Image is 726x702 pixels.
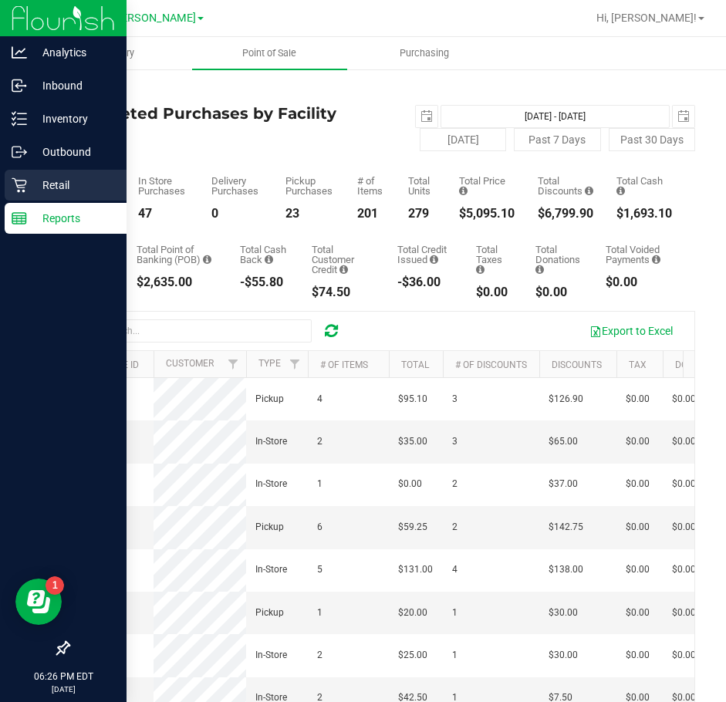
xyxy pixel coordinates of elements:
span: In-Store [255,477,287,491]
button: Past 30 Days [609,128,695,151]
span: 4 [452,562,458,577]
div: Total Donations [535,245,582,275]
span: $138.00 [549,562,583,577]
inline-svg: Reports [12,211,27,226]
div: Total Voided Payments [606,245,672,265]
div: $0.00 [606,276,672,289]
i: Sum of all voided payment transaction amounts, excluding tips and transaction fees, for all purch... [652,255,660,265]
a: Type [258,358,281,369]
span: $35.00 [398,434,427,449]
div: In Store Purchases [138,176,188,196]
i: Sum of the total prices of all purchases in the date range. [459,186,468,196]
span: 2 [452,520,458,535]
button: Export to Excel [579,318,683,344]
i: Sum of the cash-back amounts from rounded-up electronic payments for all purchases in the date ra... [265,255,273,265]
div: Total Cash Back [240,245,289,265]
span: $37.00 [549,477,578,491]
inline-svg: Retail [12,177,27,193]
div: 279 [408,208,436,220]
div: Total Units [408,176,436,196]
p: [DATE] [7,683,120,695]
span: 2 [452,477,458,491]
span: $0.00 [626,434,650,449]
p: Inventory [27,110,120,128]
button: Past 7 Days [514,128,600,151]
div: $2,635.00 [137,276,217,289]
span: 2 [317,648,322,663]
div: Total Price [459,176,515,196]
div: 23 [285,208,333,220]
div: Total Taxes [476,245,512,275]
span: $0.00 [672,520,696,535]
span: $0.00 [672,392,696,407]
span: 3 [452,434,458,449]
span: Pickup [255,520,284,535]
i: Sum of the successful, non-voided point-of-banking payment transactions, both via payment termina... [203,255,211,265]
p: Reports [27,209,120,228]
a: # of Discounts [455,359,527,370]
span: Hi, [PERSON_NAME]! [596,12,697,24]
span: $0.00 [626,562,650,577]
span: $59.25 [398,520,427,535]
iframe: Resource center unread badge [46,576,64,595]
i: Sum of the discount values applied to the all purchases in the date range. [585,186,593,196]
div: Delivery Purchases [211,176,262,196]
div: Total Credit Issued [397,245,452,265]
inline-svg: Outbound [12,144,27,160]
i: Sum of the total taxes for all purchases in the date range. [476,265,485,275]
span: 1 [317,606,322,620]
span: In-Store [255,434,287,449]
div: $6,799.90 [538,208,593,220]
iframe: Resource center [15,579,62,625]
div: $5,095.10 [459,208,515,220]
button: [DATE] [420,128,506,151]
span: 1 [452,606,458,620]
a: Filter [282,351,308,377]
span: $0.00 [672,434,696,449]
span: Point of Sale [221,46,317,60]
span: $20.00 [398,606,427,620]
div: Total Cash [616,176,672,196]
p: Outbound [27,143,120,161]
p: Inbound [27,76,120,95]
inline-svg: Analytics [12,45,27,60]
span: $0.00 [626,648,650,663]
span: 1 [317,477,322,491]
span: 5 [317,562,322,577]
p: Analytics [27,43,120,62]
span: $142.75 [549,520,583,535]
a: Point of Sale [192,37,347,69]
i: Sum of the successful, non-voided cash payment transactions for all purchases in the date range. ... [616,186,625,196]
span: $131.00 [398,562,433,577]
span: $95.10 [398,392,427,407]
a: Purchasing [347,37,502,69]
span: [PERSON_NAME] [111,12,196,25]
h4: Completed Purchases by Facility Report [68,105,382,139]
span: $0.00 [672,562,696,577]
span: select [673,106,694,127]
span: 2 [317,434,322,449]
span: 3 [452,392,458,407]
span: In-Store [255,562,287,577]
div: -$36.00 [397,276,452,289]
inline-svg: Inventory [12,111,27,127]
span: $0.00 [672,477,696,491]
div: Total Point of Banking (POB) [137,245,217,265]
input: Search... [80,319,312,343]
span: select [416,106,437,127]
span: $0.00 [626,520,650,535]
span: $0.00 [626,392,650,407]
span: $25.00 [398,648,427,663]
p: Retail [27,176,120,194]
div: Pickup Purchases [285,176,333,196]
span: 6 [317,520,322,535]
a: Tax [629,359,647,370]
span: Purchasing [379,46,470,60]
a: Total [401,359,429,370]
div: Total Customer Credit [312,245,374,275]
span: $65.00 [549,434,578,449]
div: $1,693.10 [616,208,672,220]
span: $30.00 [549,606,578,620]
span: Pickup [255,606,284,620]
div: 0 [211,208,262,220]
